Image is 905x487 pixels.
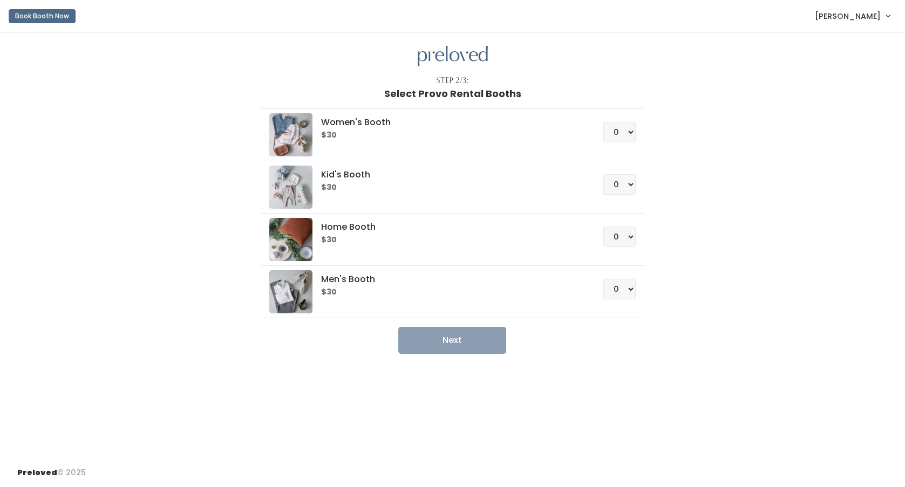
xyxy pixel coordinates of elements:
a: [PERSON_NAME] [804,4,901,28]
div: © 2025 [17,458,86,478]
h6: $30 [321,288,577,297]
div: Step 2/3: [436,75,469,86]
img: preloved logo [418,46,488,67]
img: preloved logo [269,218,312,261]
button: Book Booth Now [9,9,76,23]
h1: Select Provo Rental Booths [384,88,521,99]
img: preloved logo [269,113,312,156]
h5: Women's Booth [321,118,577,127]
h5: Kid's Booth [321,170,577,180]
h6: $30 [321,131,577,140]
span: [PERSON_NAME] [815,10,881,22]
img: preloved logo [269,166,312,209]
img: preloved logo [269,270,312,313]
a: Book Booth Now [9,4,76,28]
button: Next [398,327,506,354]
h5: Men's Booth [321,275,577,284]
h5: Home Booth [321,222,577,232]
h6: $30 [321,183,577,192]
span: Preloved [17,467,57,478]
h6: $30 [321,236,577,244]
